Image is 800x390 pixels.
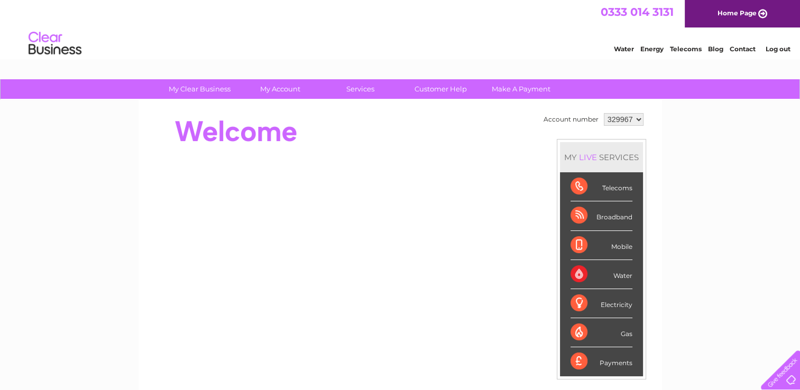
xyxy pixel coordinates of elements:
[571,318,632,347] div: Gas
[397,79,484,99] a: Customer Help
[571,172,632,201] div: Telecoms
[236,79,324,99] a: My Account
[317,79,404,99] a: Services
[156,79,243,99] a: My Clear Business
[571,260,632,289] div: Water
[571,201,632,230] div: Broadband
[28,27,82,60] img: logo.png
[640,45,664,53] a: Energy
[541,110,601,128] td: Account number
[560,142,643,172] div: MY SERVICES
[708,45,723,53] a: Blog
[670,45,702,53] a: Telecoms
[614,45,634,53] a: Water
[151,6,650,51] div: Clear Business is a trading name of Verastar Limited (registered in [GEOGRAPHIC_DATA] No. 3667643...
[577,152,599,162] div: LIVE
[571,231,632,260] div: Mobile
[765,45,790,53] a: Log out
[601,5,674,18] a: 0333 014 3131
[571,347,632,376] div: Payments
[730,45,756,53] a: Contact
[571,289,632,318] div: Electricity
[477,79,565,99] a: Make A Payment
